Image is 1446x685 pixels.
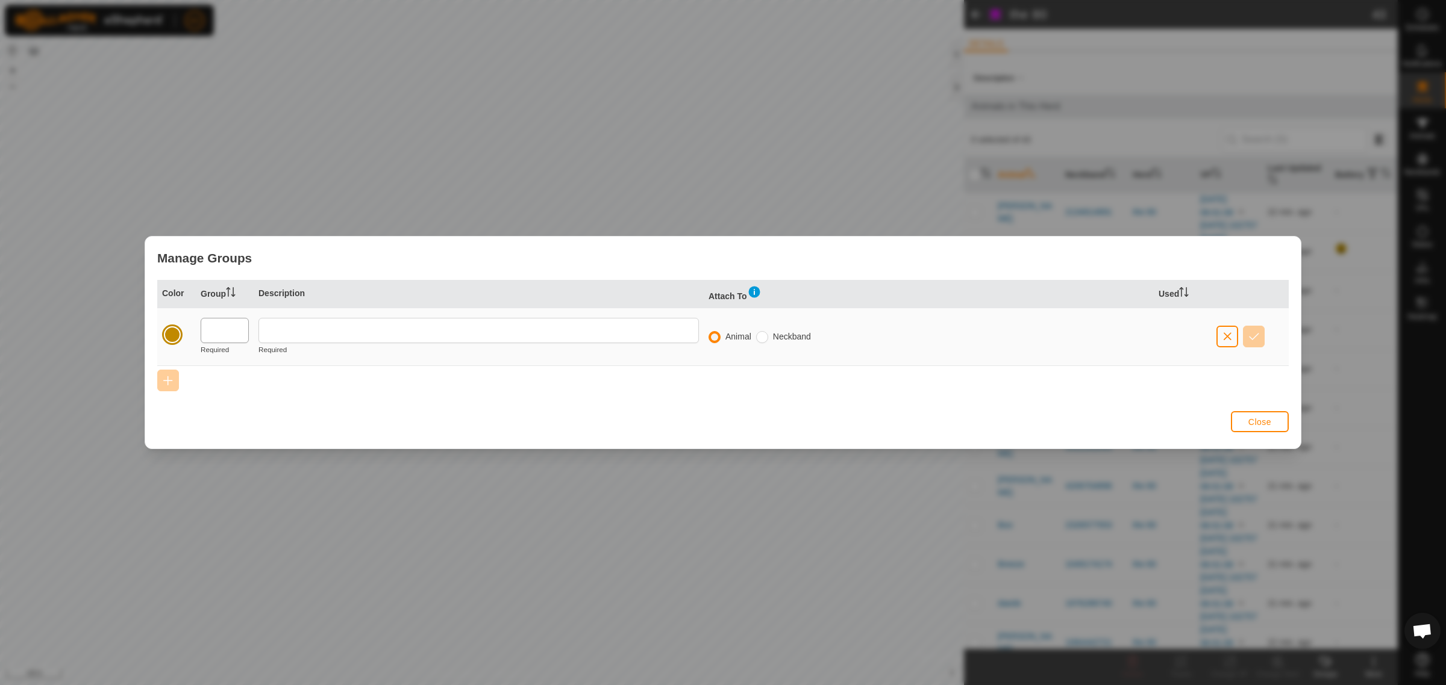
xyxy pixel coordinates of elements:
[725,332,751,341] label: Animal
[1231,411,1289,432] button: Close
[196,280,254,308] th: Group
[704,280,1154,308] th: Attach To
[145,237,1301,279] div: Manage Groups
[1404,613,1441,649] div: Open chat
[1154,280,1212,308] th: Used
[258,346,287,353] small: Required
[157,280,196,308] th: Color
[1248,417,1271,427] span: Close
[254,280,704,308] th: Description
[201,346,229,353] small: Required
[747,285,762,299] img: information
[773,332,811,341] label: Neckband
